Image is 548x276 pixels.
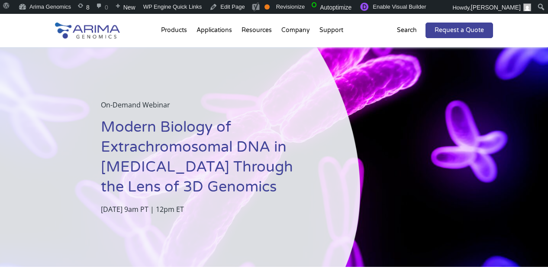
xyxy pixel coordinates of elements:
[397,25,417,36] p: Search
[101,99,317,117] p: On-Demand Webinar
[471,4,521,11] span: [PERSON_NAME]
[55,23,120,39] img: Arima-Genomics-logo
[426,23,493,38] a: Request a Quote
[101,117,317,204] h1: Modern Biology of Extrachromosomal DNA in [MEDICAL_DATA] Through the Lens of 3D Genomics
[101,204,317,215] p: [DATE] 9am PT | 12pm ET
[264,4,270,10] div: OK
